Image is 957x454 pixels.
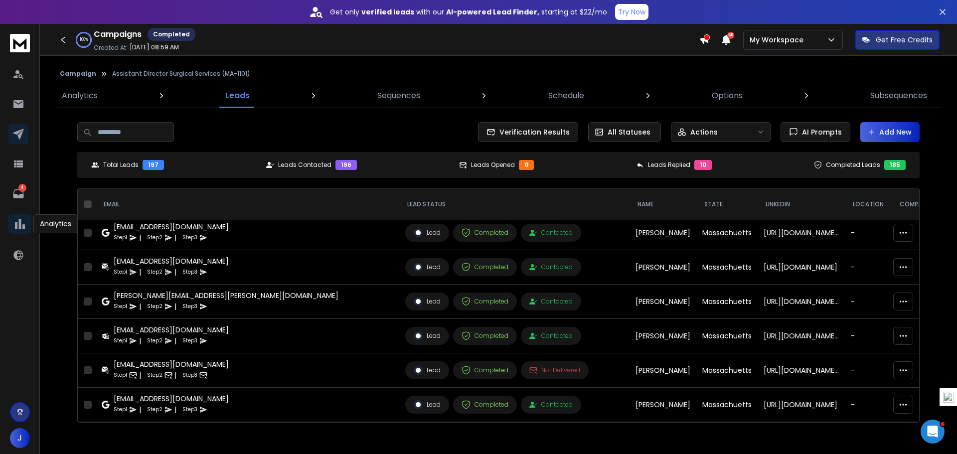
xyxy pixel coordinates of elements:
a: Options [706,84,749,108]
p: | [174,405,176,415]
p: Leads Opened [471,161,515,169]
div: [PERSON_NAME] [44,167,102,178]
div: 0 [519,160,534,170]
span: Help [166,336,182,343]
p: Step 3 [182,302,197,311]
div: Optimizing Warmup Settings in ReachInbox [14,263,185,292]
div: Completed [462,400,508,409]
th: LinkedIn [758,188,845,221]
div: Send us a message [20,200,166,210]
td: - [845,285,892,319]
p: Step 2 [147,370,162,380]
span: AI Prompts [798,127,842,137]
p: Sequences [377,90,420,102]
div: Navigating Advanced Campaign Options in ReachInbox [14,292,185,320]
img: Profile image for Lakshita [107,16,127,36]
button: Messages [50,311,100,351]
td: [URL][DOMAIN_NAME][PERSON_NAME] [758,216,845,250]
div: Lead [414,263,441,272]
td: - [845,353,892,388]
p: Step 1 [114,302,127,311]
th: EMAIL [96,188,399,221]
p: | [139,405,141,415]
p: Actions [690,127,718,137]
p: Analytics [62,90,98,102]
td: Massachuetts [696,250,758,285]
span: Home [13,336,36,343]
div: • 1h ago [104,167,133,178]
td: Massachuetts [696,388,758,422]
img: logo [20,21,87,33]
div: Navigating Advanced Campaign Options in ReachInbox [20,296,167,316]
p: Step 3 [182,405,197,415]
div: Lead [414,228,441,237]
p: Step 2 [147,336,162,346]
div: [EMAIL_ADDRESS][DOMAIN_NAME] [114,394,229,404]
button: Help [150,311,199,351]
td: [PERSON_NAME] [630,250,696,285]
td: [PERSON_NAME] [630,353,696,388]
td: [PERSON_NAME] [630,319,696,353]
div: Not Delivered [529,366,580,374]
div: Contacted [529,401,573,409]
p: | [174,233,176,243]
td: [URL][DOMAIN_NAME][PERSON_NAME] [758,285,845,319]
img: Profile image for Raj [20,157,40,177]
p: 100 % [80,37,88,43]
td: [URL][DOMAIN_NAME] [758,388,845,422]
p: Schedule [548,90,584,102]
p: | [139,370,141,380]
div: Completed [462,366,508,375]
a: 4 [8,184,28,204]
th: Location [845,188,892,221]
p: Try Now [618,7,645,17]
td: [PERSON_NAME] [630,285,696,319]
img: logo [10,34,30,52]
p: How can we assist you [DATE]? [20,88,179,122]
p: Created At: [94,44,128,52]
div: [EMAIL_ADDRESS][DOMAIN_NAME] [114,256,229,266]
div: Lead [414,400,441,409]
p: Leads [225,90,250,102]
span: Tickets [113,336,137,343]
div: Optimizing Warmup Settings in ReachInbox [20,267,167,288]
div: Send us a messageWe'll be back online later [DATE] [10,191,189,229]
p: Step 3 [182,267,197,277]
strong: verified leads [361,7,414,17]
button: Add New [860,122,920,142]
p: | [139,267,141,277]
p: Step 1 [114,267,127,277]
p: Step 1 [114,405,127,415]
div: 10 [694,160,712,170]
div: Analytics [33,214,78,233]
p: Step 3 [182,336,197,346]
div: Recent messageProfile image for RajHey [PERSON_NAME] can set up an autoresponse in ReachInbox to ... [10,134,189,186]
p: Assistant Director Surgical Services (MA-1101) [112,70,250,78]
div: [EMAIL_ADDRESS][DOMAIN_NAME] [114,222,229,232]
p: | [174,302,176,311]
th: NAME [630,188,696,221]
p: Step 2 [147,267,162,277]
div: Lead [414,297,441,306]
strong: AI-powered Lead Finder, [446,7,539,17]
p: | [174,336,176,346]
button: J [10,428,30,448]
p: Get Free Credits [876,35,933,45]
p: Step 1 [114,336,127,346]
span: Verification Results [495,127,570,137]
a: Schedule [542,84,590,108]
p: Leads Contacted [278,161,331,169]
div: Completed [462,331,508,340]
p: All Statuses [608,127,650,137]
p: Options [712,90,743,102]
div: [PERSON_NAME][EMAIL_ADDRESS][PERSON_NAME][DOMAIN_NAME] [114,291,338,301]
p: Completed Leads [826,161,880,169]
div: We'll be back online later [DATE] [20,210,166,221]
p: Get only with our starting at $22/mo [330,7,607,17]
div: Contacted [529,263,573,271]
div: Contacted [529,332,573,340]
a: Sequences [371,84,426,108]
span: Messages [58,336,92,343]
p: Step 2 [147,405,162,415]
